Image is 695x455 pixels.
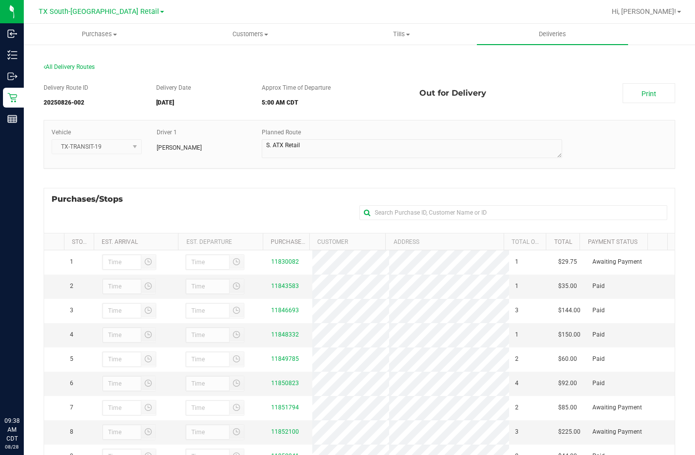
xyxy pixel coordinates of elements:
[592,330,605,340] span: Paid
[70,427,73,437] span: 8
[525,30,579,39] span: Deliveries
[70,354,73,364] span: 5
[271,238,308,245] a: Purchase ID
[271,404,299,411] a: 11851794
[592,379,605,388] span: Paid
[554,238,572,245] a: Total
[7,29,17,39] inline-svg: Inbound
[515,330,519,340] span: 1
[156,83,191,92] label: Delivery Date
[7,93,17,103] inline-svg: Retail
[592,282,605,291] span: Paid
[44,99,84,106] strong: 20250826-002
[102,238,138,245] a: Est. Arrival
[592,306,605,315] span: Paid
[515,282,519,291] span: 1
[175,24,326,45] a: Customers
[39,7,159,16] span: TX South-[GEOGRAPHIC_DATA] Retail
[359,205,667,220] input: Search Purchase ID, Customer Name or ID
[592,427,642,437] span: Awaiting Payment
[271,380,299,387] a: 11850823
[588,238,637,245] a: Payment Status
[504,233,546,250] th: Total Order Lines
[558,282,577,291] span: $35.00
[178,233,263,250] th: Est. Departure
[52,128,71,137] label: Vehicle
[558,330,580,340] span: $150.00
[419,83,486,103] span: Out for Delivery
[515,354,519,364] span: 2
[70,282,73,291] span: 2
[72,238,92,245] a: Stop #
[175,30,326,39] span: Customers
[271,428,299,435] a: 11852100
[156,100,246,106] h5: [DATE]
[558,379,577,388] span: $92.00
[271,283,299,289] a: 11843583
[558,257,577,267] span: $29.75
[558,306,580,315] span: $144.00
[309,233,386,250] th: Customer
[70,403,73,412] span: 7
[558,403,577,412] span: $85.00
[7,114,17,124] inline-svg: Reports
[262,83,331,92] label: Approx Time of Departure
[558,354,577,364] span: $60.00
[262,128,301,137] label: Planned Route
[326,24,477,45] a: Tills
[70,379,73,388] span: 6
[157,128,177,137] label: Driver 1
[7,50,17,60] inline-svg: Inventory
[271,307,299,314] a: 11846693
[44,63,95,70] span: All Delivery Routes
[4,416,19,443] p: 09:38 AM CDT
[7,71,17,81] inline-svg: Outbound
[29,374,41,386] iframe: Resource center unread badge
[262,100,405,106] h5: 5:00 AM CDT
[157,143,202,152] span: [PERSON_NAME]
[515,257,519,267] span: 1
[477,24,628,45] a: Deliveries
[271,355,299,362] a: 11849785
[52,193,133,205] span: Purchases/Stops
[612,7,676,15] span: Hi, [PERSON_NAME]!
[271,258,299,265] a: 11830082
[515,427,519,437] span: 3
[515,306,519,315] span: 3
[10,376,40,405] iframe: Resource center
[326,30,476,39] span: Tills
[70,306,73,315] span: 3
[4,443,19,451] p: 08/28
[24,24,175,45] a: Purchases
[515,403,519,412] span: 2
[70,330,73,340] span: 4
[592,354,605,364] span: Paid
[271,331,299,338] a: 11848332
[558,427,580,437] span: $225.00
[623,83,675,103] a: Print Manifest
[592,403,642,412] span: Awaiting Payment
[515,379,519,388] span: 4
[592,257,642,267] span: Awaiting Payment
[385,233,504,250] th: Address
[70,257,73,267] span: 1
[44,83,88,92] label: Delivery Route ID
[24,30,174,39] span: Purchases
